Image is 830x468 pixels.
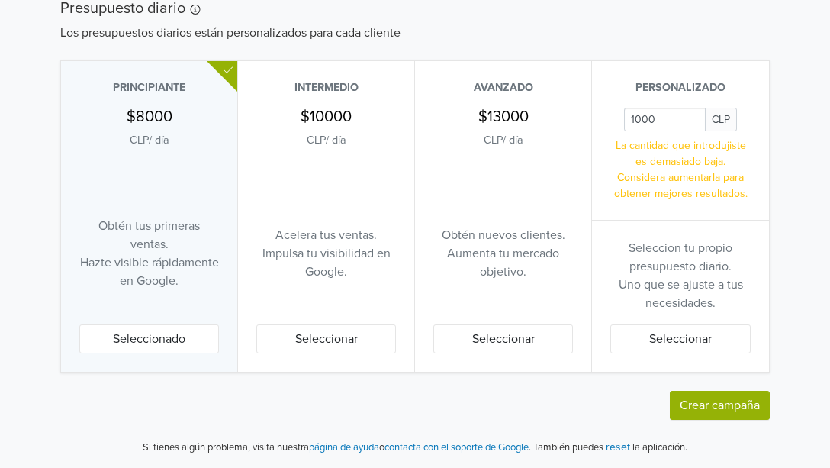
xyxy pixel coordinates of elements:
h5: $10000 [301,108,352,126]
p: Obtén nuevos clientes. [442,226,565,244]
a: página de ayuda [309,441,379,453]
p: CLP / día [130,132,169,149]
p: Obtén tus primeras ventas. [79,217,219,253]
p: Si tienes algún problema, visita nuestra o . [143,441,531,456]
p: Seleccion tu propio presupuesto diario. [610,239,751,276]
h5: $13000 [478,108,529,126]
p: También puedes la aplicación. [531,438,687,456]
p: La cantidad que introdujiste es demasiado baja. Considera aumentarla para obtener mejores resulta... [610,137,751,202]
input: Daily Custom Budget [624,108,705,131]
p: CLP / día [307,132,346,149]
p: Acelera tus ventas. [275,226,377,244]
p: Los presupuestos diarios están personalizados para cada cliente [60,24,770,42]
p: Impulsa tu visibilidad en Google. [256,244,396,281]
p: Intermedio [256,79,396,96]
p: CLP / día [484,132,523,149]
p: Principiante [79,79,219,96]
p: Personalizado [610,79,751,96]
button: Seleccionar [256,324,396,353]
p: Aumenta tu mercado objetivo. [433,244,573,281]
p: Hazte visible rápidamente en Google. [79,253,219,290]
p: Avanzado [433,79,573,96]
h5: $8000 [127,108,172,126]
button: Seleccionado [79,324,219,353]
span: CLP [705,108,737,131]
a: contacta con el soporte de Google [384,441,529,453]
button: Crear campaña [670,391,770,420]
button: reset [606,438,630,456]
button: Seleccionar [610,324,751,353]
button: Seleccionar [433,324,573,353]
p: Uno que se ajuste a tus necesidades. [610,276,751,312]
